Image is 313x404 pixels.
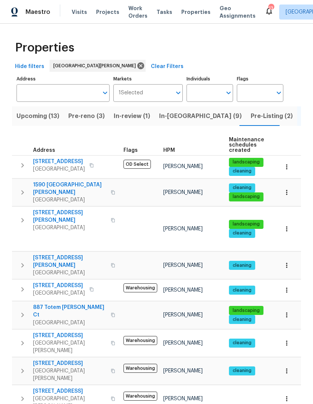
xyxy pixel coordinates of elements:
button: Open [274,88,284,98]
span: [STREET_ADDRESS][PERSON_NAME] [33,254,106,269]
span: Warehousing [123,392,157,401]
span: cleaning [230,262,254,269]
span: landscaping [230,307,263,314]
span: Flags [123,148,138,153]
span: Maintenance schedules created [229,137,264,153]
span: cleaning [230,368,254,374]
span: Work Orders [128,5,147,20]
span: cleaning [230,185,254,191]
div: [GEOGRAPHIC_DATA][PERSON_NAME] [50,60,146,72]
span: Warehousing [123,283,157,292]
button: Hide filters [12,60,47,74]
span: Clear Filters [151,62,184,71]
span: [PERSON_NAME] [163,226,203,232]
span: OD Select [123,160,151,169]
span: In-review (1) [114,111,150,121]
button: Open [173,88,184,98]
span: landscaping [230,159,263,165]
span: cleaning [230,340,254,346]
span: In-[GEOGRAPHIC_DATA] (9) [159,111,242,121]
span: Visits [72,8,87,16]
span: cleaning [230,230,254,236]
span: cleaning [230,287,254,294]
span: [GEOGRAPHIC_DATA][PERSON_NAME] [33,367,106,382]
span: [GEOGRAPHIC_DATA] [33,269,106,277]
span: HPM [163,148,175,153]
label: Address [17,77,110,81]
span: Maestro [26,8,50,16]
span: [PERSON_NAME] [163,396,203,401]
span: Upcoming (13) [17,111,59,121]
span: [GEOGRAPHIC_DATA][PERSON_NAME] [53,62,139,70]
span: [GEOGRAPHIC_DATA] [33,196,106,204]
span: Pre-Listing (2) [251,111,293,121]
span: Warehousing [123,336,157,345]
span: [STREET_ADDRESS] [33,387,106,395]
span: [GEOGRAPHIC_DATA] [33,319,106,327]
span: 1 Selected [119,90,143,96]
span: [PERSON_NAME] [163,368,203,374]
span: landscaping [230,194,263,200]
label: Individuals [187,77,233,81]
span: [PERSON_NAME] [163,312,203,318]
button: Clear Filters [148,60,187,74]
span: [STREET_ADDRESS] [33,360,106,367]
span: [STREET_ADDRESS][PERSON_NAME] [33,209,106,224]
span: [GEOGRAPHIC_DATA] [33,289,85,297]
label: Markets [113,77,183,81]
span: 887 Totem [PERSON_NAME] Ct [33,304,106,319]
span: [PERSON_NAME] [163,190,203,195]
span: [GEOGRAPHIC_DATA] [33,165,85,173]
span: Properties [15,44,74,51]
span: Properties [181,8,211,16]
span: Address [33,148,55,153]
span: 1590 [GEOGRAPHIC_DATA][PERSON_NAME] [33,181,106,196]
span: [PERSON_NAME] [163,287,203,293]
label: Flags [237,77,283,81]
span: Geo Assignments [220,5,256,20]
span: [STREET_ADDRESS] [33,332,106,339]
span: Pre-reno (3) [68,111,105,121]
span: Tasks [156,9,172,15]
span: [STREET_ADDRESS] [33,158,85,165]
span: [GEOGRAPHIC_DATA] [33,224,106,232]
span: cleaning [230,168,254,174]
span: Hide filters [15,62,44,71]
span: Projects [96,8,119,16]
span: cleaning [230,316,254,323]
button: Open [100,88,110,98]
span: [PERSON_NAME] [163,263,203,268]
span: [PERSON_NAME] [163,340,203,346]
div: 13 [268,5,274,12]
button: Open [223,88,234,98]
span: [GEOGRAPHIC_DATA][PERSON_NAME] [33,339,106,354]
span: [PERSON_NAME] [163,164,203,169]
span: landscaping [230,221,263,227]
span: [STREET_ADDRESS] [33,282,85,289]
span: Warehousing [123,364,157,373]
